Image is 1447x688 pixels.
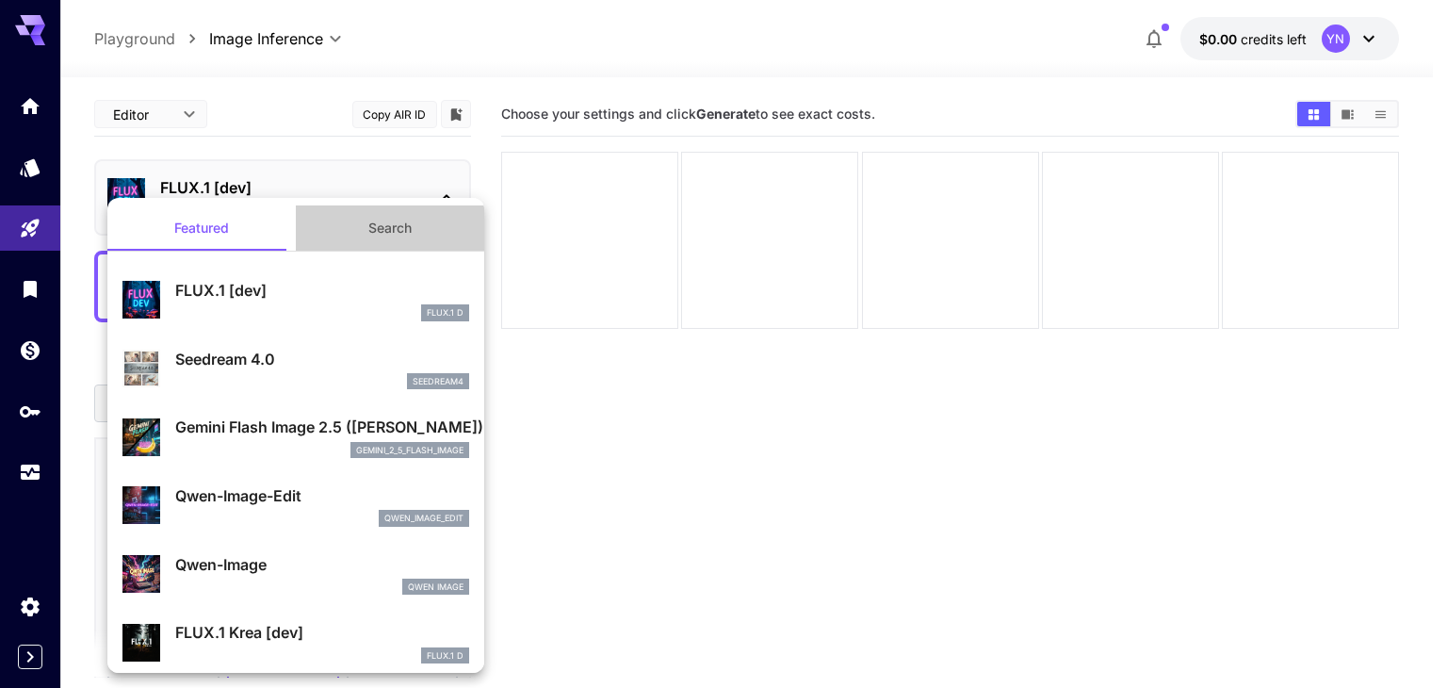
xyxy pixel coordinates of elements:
p: seedream4 [413,375,463,388]
div: FLUX.1 Krea [dev]FLUX.1 D [122,614,469,671]
div: Qwen-ImageQwen Image [122,546,469,603]
div: Gemini Flash Image 2.5 ([PERSON_NAME])gemini_2_5_flash_image [122,408,469,466]
p: FLUX.1 D [427,306,463,319]
button: Search [296,205,484,251]
p: gemini_2_5_flash_image [356,444,463,457]
p: Qwen-Image [175,553,469,576]
p: Seedream 4.0 [175,348,469,370]
p: Gemini Flash Image 2.5 ([PERSON_NAME]) [175,416,469,438]
button: Featured [107,205,296,251]
p: FLUX.1 D [427,649,463,663]
div: Qwen-Image-Editqwen_image_edit [122,477,469,534]
p: Qwen-Image-Edit [175,484,469,507]
div: Seedream 4.0seedream4 [122,340,469,398]
p: Qwen Image [408,581,463,594]
p: FLUX.1 [dev] [175,279,469,302]
p: qwen_image_edit [384,512,463,525]
div: FLUX.1 [dev]FLUX.1 D [122,271,469,329]
p: FLUX.1 Krea [dev] [175,621,469,644]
